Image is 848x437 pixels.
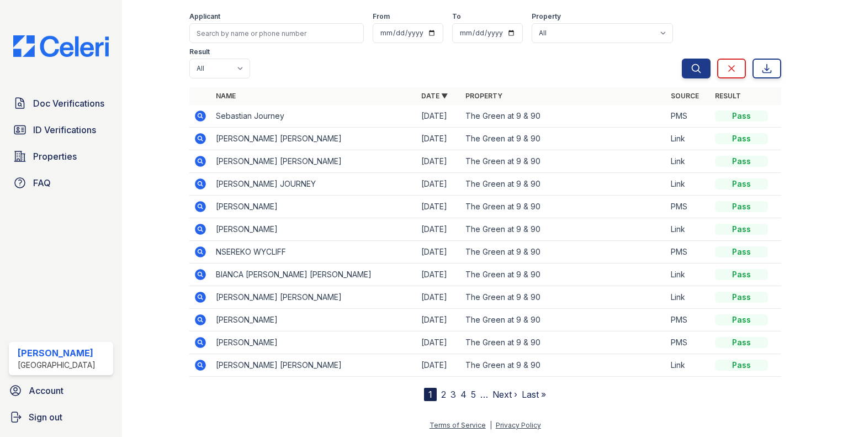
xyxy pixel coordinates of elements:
div: Pass [715,292,768,303]
td: [DATE] [417,173,461,196]
div: Pass [715,133,768,144]
a: 4 [460,389,467,400]
label: To [452,12,461,21]
td: PMS [666,309,711,331]
td: PMS [666,105,711,128]
td: NSEREKO WYCLIFF [211,241,417,264]
a: Account [4,380,118,402]
label: Result [189,48,210,56]
span: Doc Verifications [33,97,104,110]
img: CE_Logo_Blue-a8612792a0a2168367f1c8372b55b34899dd931a85d93a1a3d3e32e68fde9ad4.png [4,35,118,57]
td: Link [666,354,711,377]
a: 5 [471,389,476,400]
td: [PERSON_NAME] [PERSON_NAME] [211,150,417,173]
a: Privacy Policy [496,421,541,429]
td: [DATE] [417,196,461,218]
label: Applicant [189,12,220,21]
a: FAQ [9,172,113,194]
div: Pass [715,178,768,189]
a: Source [671,92,699,100]
td: [PERSON_NAME] [PERSON_NAME] [211,286,417,309]
td: [PERSON_NAME] [211,309,417,331]
a: Property [465,92,502,100]
div: 1 [424,388,437,401]
td: [DATE] [417,128,461,150]
td: The Green at 9 & 90 [461,331,666,354]
td: Link [666,150,711,173]
td: [PERSON_NAME] JOURNEY [211,173,417,196]
div: Pass [715,360,768,371]
td: BIANCA [PERSON_NAME] [PERSON_NAME] [211,264,417,286]
td: The Green at 9 & 90 [461,196,666,218]
td: The Green at 9 & 90 [461,105,666,128]
a: Date ▼ [421,92,448,100]
td: [DATE] [417,309,461,331]
td: Link [666,218,711,241]
label: From [373,12,390,21]
a: Last » [522,389,546,400]
a: 2 [441,389,446,400]
span: Sign out [29,410,62,424]
a: Next › [492,389,517,400]
span: Properties [33,150,77,163]
div: Pass [715,201,768,212]
td: Link [666,173,711,196]
td: [DATE] [417,354,461,377]
td: Sebastian Journey [211,105,417,128]
span: Account [29,384,63,397]
div: Pass [715,156,768,167]
td: The Green at 9 & 90 [461,286,666,309]
td: [PERSON_NAME] [211,331,417,354]
td: [DATE] [417,331,461,354]
td: [DATE] [417,218,461,241]
div: [GEOGRAPHIC_DATA] [18,360,96,371]
td: [DATE] [417,241,461,264]
div: Pass [715,224,768,235]
span: … [480,388,488,401]
td: [DATE] [417,105,461,128]
td: Link [666,286,711,309]
div: Pass [715,314,768,325]
td: The Green at 9 & 90 [461,218,666,241]
td: [DATE] [417,264,461,286]
div: Pass [715,110,768,122]
td: The Green at 9 & 90 [461,173,666,196]
td: [DATE] [417,150,461,173]
td: The Green at 9 & 90 [461,241,666,264]
input: Search by name or phone number [189,23,364,43]
a: Doc Verifications [9,92,113,114]
div: | [490,421,492,429]
td: Link [666,264,711,286]
div: Pass [715,269,768,280]
td: [PERSON_NAME] [211,196,417,218]
td: Link [666,128,711,150]
td: [PERSON_NAME] [PERSON_NAME] [211,354,417,377]
td: [DATE] [417,286,461,309]
td: PMS [666,241,711,264]
td: PMS [666,331,711,354]
a: Sign out [4,406,118,428]
a: 3 [451,389,456,400]
label: Property [532,12,561,21]
div: Pass [715,337,768,348]
td: The Green at 9 & 90 [461,150,666,173]
td: The Green at 9 & 90 [461,354,666,377]
div: Pass [715,246,768,257]
a: ID Verifications [9,119,113,141]
td: The Green at 9 & 90 [461,264,666,286]
a: Name [216,92,236,100]
td: The Green at 9 & 90 [461,309,666,331]
a: Result [715,92,741,100]
div: [PERSON_NAME] [18,346,96,360]
td: [PERSON_NAME] [PERSON_NAME] [211,128,417,150]
a: Terms of Service [430,421,486,429]
td: PMS [666,196,711,218]
td: The Green at 9 & 90 [461,128,666,150]
span: FAQ [33,176,51,189]
span: ID Verifications [33,123,96,136]
td: [PERSON_NAME] [211,218,417,241]
a: Properties [9,145,113,167]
